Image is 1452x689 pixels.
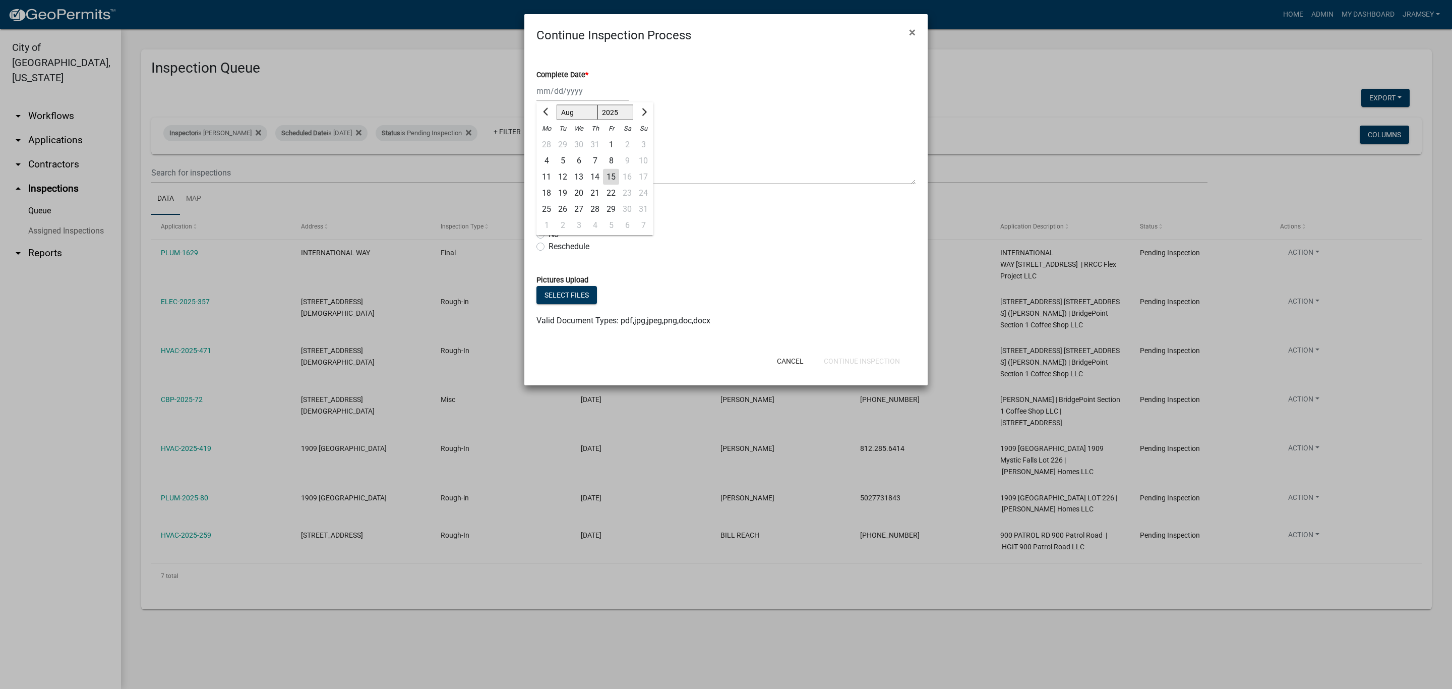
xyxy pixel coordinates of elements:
[603,153,619,169] div: Friday, August 8, 2025
[555,121,571,137] div: Tu
[587,121,603,137] div: Th
[571,201,587,217] div: Wednesday, August 27, 2025
[571,153,587,169] div: 6
[538,137,555,153] div: 28
[571,137,587,153] div: 30
[538,169,555,185] div: Monday, August 11, 2025
[769,352,812,370] button: Cancel
[587,153,603,169] div: 7
[555,201,571,217] div: 26
[603,201,619,217] div: Friday, August 29, 2025
[587,201,603,217] div: 28
[571,217,587,234] div: 3
[619,121,635,137] div: Sa
[571,169,587,185] div: 13
[603,153,619,169] div: 8
[538,217,555,234] div: Monday, September 1, 2025
[536,72,588,79] label: Complete Date
[587,201,603,217] div: Thursday, August 28, 2025
[603,137,619,153] div: 1
[538,153,555,169] div: Monday, August 4, 2025
[536,316,710,325] span: Valid Document Types: pdf,jpg,jpeg,png,doc,docx
[571,217,587,234] div: Wednesday, September 3, 2025
[635,121,651,137] div: Su
[587,169,603,185] div: 14
[587,217,603,234] div: 4
[909,25,916,39] span: ×
[538,201,555,217] div: 25
[555,137,571,153] div: 29
[536,286,597,304] button: Select files
[571,153,587,169] div: Wednesday, August 6, 2025
[603,201,619,217] div: 29
[555,201,571,217] div: Tuesday, August 26, 2025
[538,201,555,217] div: Monday, August 25, 2025
[557,105,597,120] select: Select month
[555,153,571,169] div: Tuesday, August 5, 2025
[538,121,555,137] div: Mo
[603,185,619,201] div: 22
[571,185,587,201] div: 20
[587,153,603,169] div: Thursday, August 7, 2025
[538,185,555,201] div: Monday, August 18, 2025
[540,104,553,121] button: Previous month
[555,185,571,201] div: 19
[571,121,587,137] div: We
[603,217,619,234] div: 5
[587,217,603,234] div: Thursday, September 4, 2025
[538,185,555,201] div: 18
[538,153,555,169] div: 4
[587,137,603,153] div: 31
[555,137,571,153] div: Tuesday, July 29, 2025
[536,26,691,44] h4: Continue Inspection Process
[587,137,603,153] div: Thursday, July 31, 2025
[555,185,571,201] div: Tuesday, August 19, 2025
[571,169,587,185] div: Wednesday, August 13, 2025
[603,217,619,234] div: Friday, September 5, 2025
[603,121,619,137] div: Fr
[587,185,603,201] div: 21
[637,104,649,121] button: Next month
[555,153,571,169] div: 5
[571,137,587,153] div: Wednesday, July 30, 2025
[597,105,634,120] select: Select year
[901,18,924,46] button: Close
[538,137,555,153] div: Monday, July 28, 2025
[603,169,619,185] div: Friday, August 15, 2025
[587,185,603,201] div: Thursday, August 21, 2025
[571,185,587,201] div: Wednesday, August 20, 2025
[587,169,603,185] div: Thursday, August 14, 2025
[555,169,571,185] div: 12
[536,277,588,284] label: Pictures Upload
[536,81,629,101] input: mm/dd/yyyy
[603,185,619,201] div: Friday, August 22, 2025
[538,217,555,234] div: 1
[603,137,619,153] div: Friday, August 1, 2025
[538,169,555,185] div: 11
[555,217,571,234] div: 2
[603,169,619,185] div: 15
[555,217,571,234] div: Tuesday, September 2, 2025
[555,169,571,185] div: Tuesday, August 12, 2025
[571,201,587,217] div: 27
[816,352,908,370] button: Continue Inspection
[549,241,589,253] label: Reschedule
